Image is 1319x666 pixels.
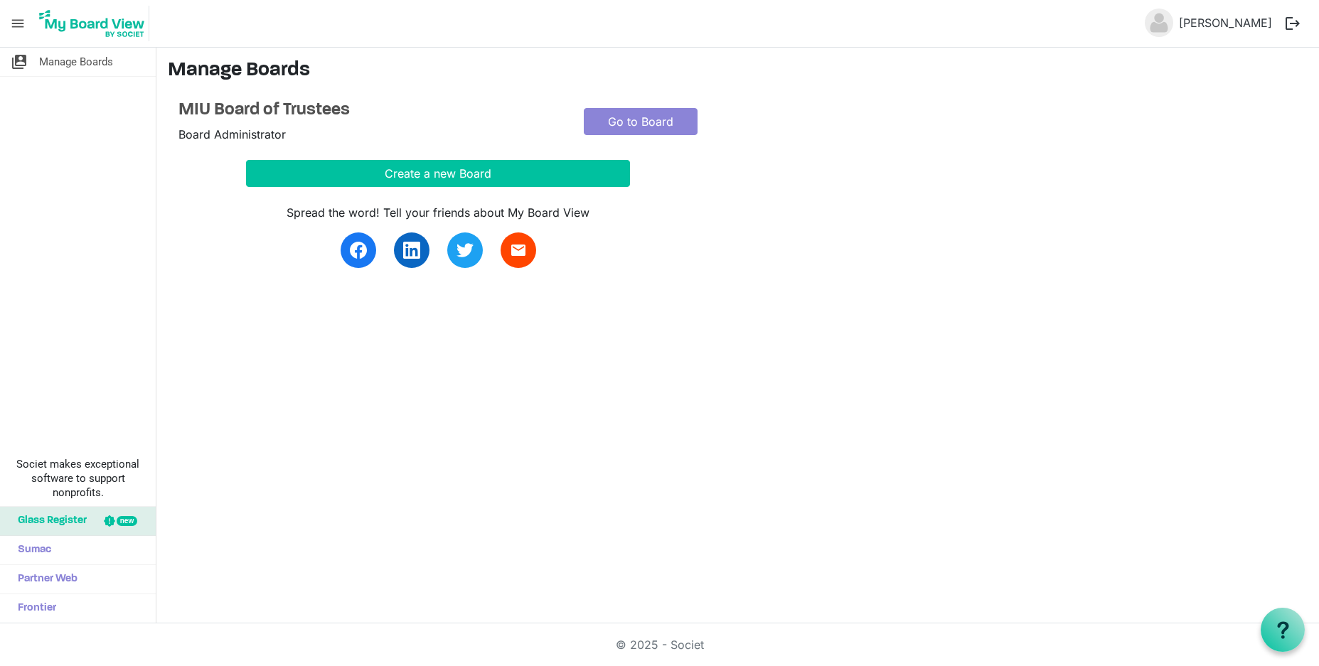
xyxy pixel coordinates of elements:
[35,6,155,41] a: My Board View Logo
[4,10,31,37] span: menu
[1145,9,1173,37] img: no-profile-picture.svg
[510,242,527,259] span: email
[501,232,536,268] a: email
[11,536,51,564] span: Sumac
[117,516,137,526] div: new
[11,507,87,535] span: Glass Register
[1173,9,1278,37] a: [PERSON_NAME]
[350,242,367,259] img: facebook.svg
[39,48,113,76] span: Manage Boards
[178,127,286,141] span: Board Administrator
[616,638,704,652] a: © 2025 - Societ
[584,108,698,135] a: Go to Board
[1278,9,1308,38] button: logout
[11,565,78,594] span: Partner Web
[456,242,474,259] img: twitter.svg
[246,160,630,187] button: Create a new Board
[168,59,1308,83] h3: Manage Boards
[178,100,562,121] a: MIU Board of Trustees
[11,594,56,623] span: Frontier
[6,457,149,500] span: Societ makes exceptional software to support nonprofits.
[35,6,149,41] img: My Board View Logo
[11,48,28,76] span: switch_account
[403,242,420,259] img: linkedin.svg
[246,204,630,221] div: Spread the word! Tell your friends about My Board View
